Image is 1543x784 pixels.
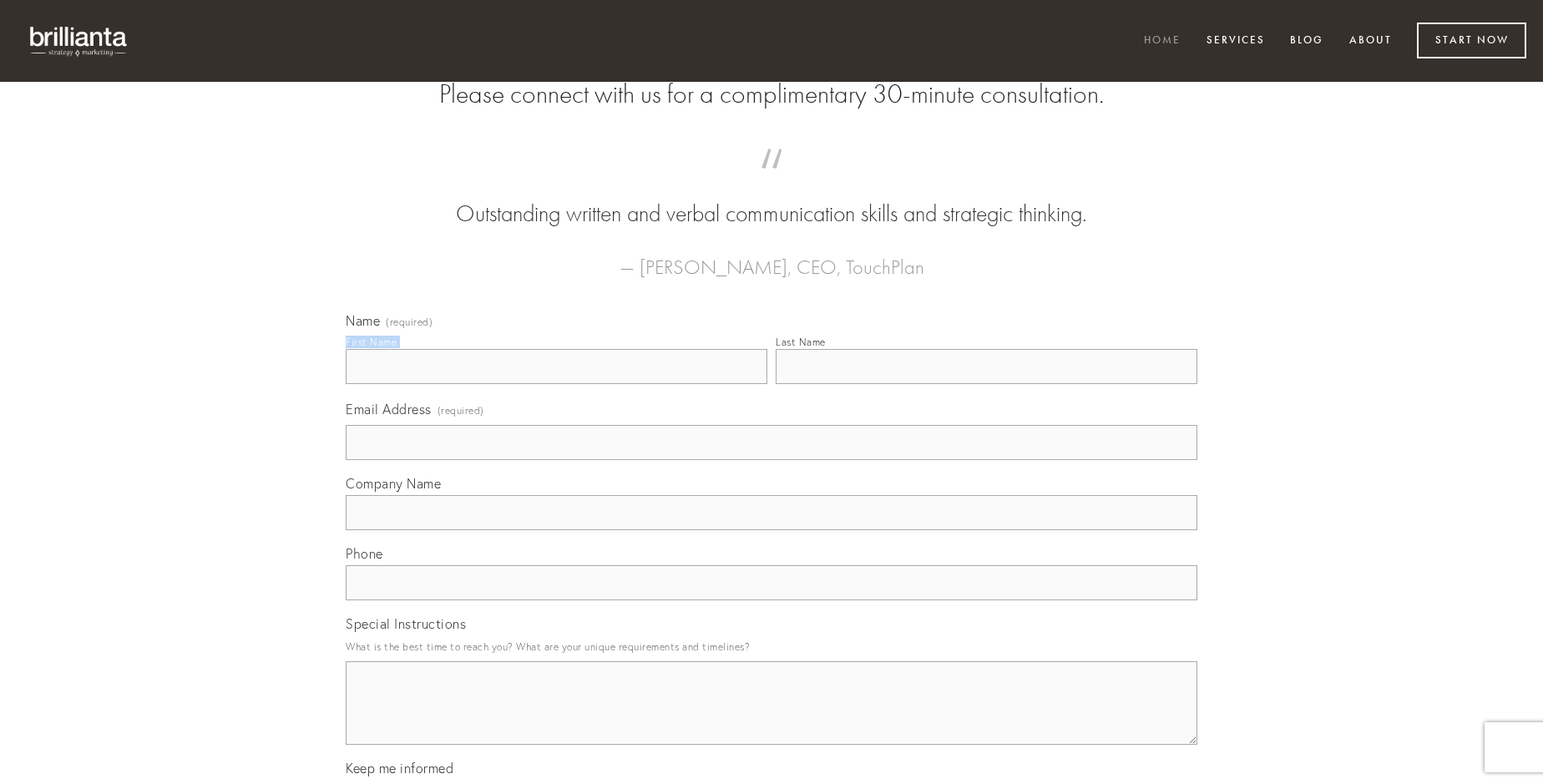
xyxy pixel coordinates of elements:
a: Services [1196,28,1276,55]
span: Email Address [346,401,432,417]
div: First Name [346,336,397,348]
span: (required) [438,399,484,422]
h2: Please connect with us for a complimentary 30-minute consultation. [346,78,1197,110]
a: Home [1133,28,1191,55]
span: Company Name [346,475,441,492]
a: About [1338,28,1403,55]
span: Phone [346,545,383,562]
span: Keep me informed [346,760,453,776]
figcaption: — [PERSON_NAME], CEO, TouchPlan [372,230,1171,284]
a: Start Now [1417,23,1526,58]
blockquote: Outstanding written and verbal communication skills and strategic thinking. [372,165,1171,230]
span: (required) [386,317,433,327]
span: “ [372,165,1171,198]
div: Last Name [776,336,826,348]
span: Special Instructions [346,615,466,632]
a: Blog [1279,28,1334,55]
p: What is the best time to reach you? What are your unique requirements and timelines? [346,635,1197,658]
img: brillianta - research, strategy, marketing [17,17,142,65]
span: Name [346,312,380,329]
